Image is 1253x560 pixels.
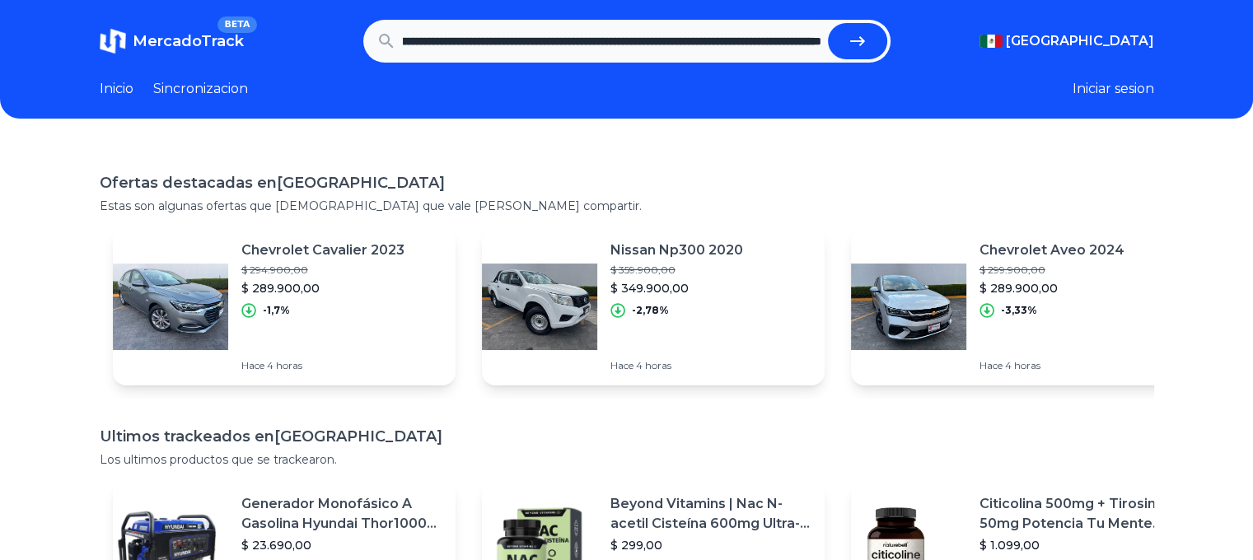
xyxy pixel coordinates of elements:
[851,249,966,364] img: Featured image
[482,249,597,364] img: Featured image
[610,280,743,296] p: $ 349.900,00
[113,249,228,364] img: Featured image
[241,240,404,260] p: Chevrolet Cavalier 2023
[241,494,442,534] p: Generador Monofásico A Gasolina Hyundai Thor10000 P 11.5 Kw
[241,359,404,372] p: Hace 4 horas
[1001,304,1037,317] p: -3,33%
[979,31,1154,51] button: [GEOGRAPHIC_DATA]
[263,304,290,317] p: -1,7%
[100,28,244,54] a: MercadoTrackBETA
[610,537,811,553] p: $ 299,00
[153,79,248,99] a: Sincronizacion
[979,35,1003,48] img: Mexico
[100,28,126,54] img: MercadoTrack
[100,451,1154,468] p: Los ultimos productos que se trackearon.
[979,494,1181,534] p: Citicolina 500mg + Tirosina 50mg Potencia Tu Mente (120caps) Sabor Sin Sabor
[610,264,743,277] p: $ 359.900,00
[100,425,1154,448] h1: Ultimos trackeados en [GEOGRAPHIC_DATA]
[241,537,442,553] p: $ 23.690,00
[482,227,825,385] a: Featured imageNissan Np300 2020$ 359.900,00$ 349.900,00-2,78%Hace 4 horas
[979,537,1181,553] p: $ 1.099,00
[979,280,1124,296] p: $ 289.900,00
[632,304,669,317] p: -2,78%
[113,227,456,385] a: Featured imageChevrolet Cavalier 2023$ 294.900,00$ 289.900,00-1,7%Hace 4 horas
[241,280,404,296] p: $ 289.900,00
[1073,79,1154,99] button: Iniciar sesion
[851,227,1194,385] a: Featured imageChevrolet Aveo 2024$ 299.900,00$ 289.900,00-3,33%Hace 4 horas
[100,79,133,99] a: Inicio
[979,240,1124,260] p: Chevrolet Aveo 2024
[610,494,811,534] p: Beyond Vitamins | Nac N-acetil Cisteína 600mg Ultra-premium Con Inulina De Agave (prebiótico Natu...
[241,264,404,277] p: $ 294.900,00
[217,16,256,33] span: BETA
[1006,31,1154,51] span: [GEOGRAPHIC_DATA]
[100,198,1154,214] p: Estas son algunas ofertas que [DEMOGRAPHIC_DATA] que vale [PERSON_NAME] compartir.
[610,240,743,260] p: Nissan Np300 2020
[133,32,244,50] span: MercadoTrack
[979,359,1124,372] p: Hace 4 horas
[100,171,1154,194] h1: Ofertas destacadas en [GEOGRAPHIC_DATA]
[979,264,1124,277] p: $ 299.900,00
[610,359,743,372] p: Hace 4 horas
